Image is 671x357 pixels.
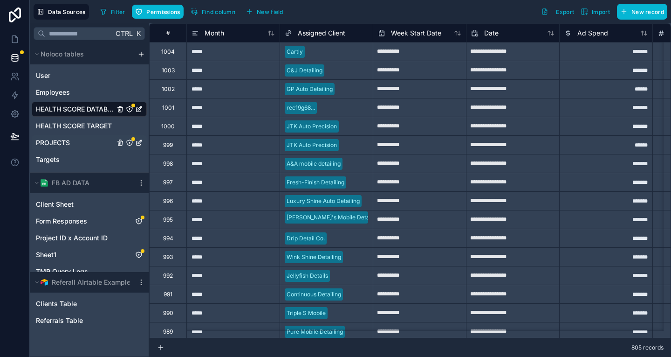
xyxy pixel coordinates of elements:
div: JTK Auto Precision [287,141,337,149]
span: Find column [202,8,235,15]
div: Pure Mobile Detailing [287,328,343,336]
button: New record [617,4,667,20]
span: Permissions [146,8,180,15]
div: 1001 [162,104,174,112]
div: Continuous Detailing [287,290,341,299]
div: Jellyfish Details [287,272,328,280]
div: 998 [163,160,173,168]
span: Assigned Client [298,28,345,38]
span: Filter [111,8,125,15]
div: 995 [163,216,173,224]
div: Drip Detail Co. [287,234,325,243]
span: Week Start Date [391,28,441,38]
div: rec19g68... [287,104,315,112]
span: Data Sources [48,8,86,15]
div: 993 [163,253,173,261]
button: Permissions [132,5,183,19]
div: [PERSON_NAME]'s Mobile Detailing [287,213,380,222]
div: 1002 [162,85,175,93]
span: New record [631,8,664,15]
div: 989 [163,328,173,336]
div: 992 [163,272,173,280]
div: 1000 [161,123,175,130]
span: Import [592,8,610,15]
div: 994 [163,235,173,242]
button: Import [577,4,613,20]
div: C&J Detailing [287,66,322,75]
div: Luxury Shine Auto Detailing [287,197,360,205]
span: Ad Spend [577,28,608,38]
button: Data Sources [34,4,89,20]
span: K [135,30,142,37]
div: Cartly [287,48,303,56]
div: 990 [163,309,173,317]
span: Date [484,28,499,38]
div: # [157,29,179,36]
div: JTK Auto Precision [287,122,337,131]
span: 805 records [631,344,664,351]
div: A&A mobile detailing [287,160,341,168]
button: Find column [187,5,239,19]
div: Triple S Mobile [287,309,326,317]
span: Ctrl [115,28,134,39]
span: Export [556,8,574,15]
div: Fresh-Finish Detailing [287,178,344,187]
div: 1003 [162,67,175,74]
span: New field [257,8,283,15]
div: 1004 [161,48,175,56]
button: New field [242,5,287,19]
a: New record [613,4,667,20]
a: Permissions [132,5,187,19]
button: Filter [96,5,129,19]
div: 991 [164,291,172,298]
div: Wink Shine Detailing [287,253,341,261]
button: Export [538,4,577,20]
div: 996 [163,197,173,205]
span: Month [205,28,224,38]
div: 999 [163,141,173,149]
div: GP Auto Detailing [287,85,333,93]
div: 997 [163,179,173,186]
